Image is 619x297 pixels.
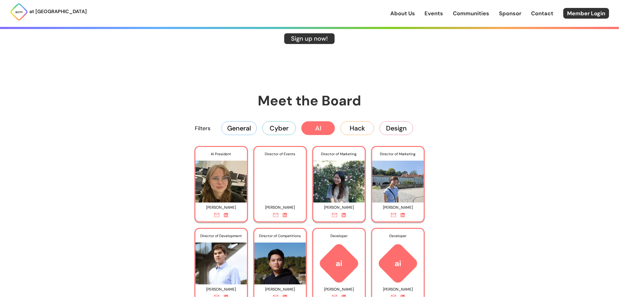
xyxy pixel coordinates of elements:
img: Photo of Stephen Huang [254,156,306,203]
img: Photo of Samuel Lee [254,238,306,284]
img: ACM Logo [10,3,28,21]
p: [PERSON_NAME] [257,285,303,294]
a: Sign up now! [284,33,335,44]
div: Director of Marketing [313,147,365,161]
button: Cyber [262,121,296,135]
p: [PERSON_NAME] [375,285,421,294]
div: Developer [372,229,424,243]
p: [PERSON_NAME] [257,203,303,212]
p: [PERSON_NAME] [316,285,362,294]
p: [PERSON_NAME] [198,203,244,212]
img: ACM logo [313,243,365,284]
button: Hack [340,121,374,135]
a: Member Login [563,8,609,19]
a: Contact [531,9,554,17]
p: Filters [195,124,210,132]
button: AI [301,121,335,135]
a: Sponsor [499,9,522,17]
a: Communities [453,9,490,17]
img: Photo of Scott Semtner [195,238,247,284]
div: Director of Development [195,229,247,243]
a: Events [425,9,443,17]
img: Photo of Anya Chernova [195,156,247,203]
div: Developer [313,229,365,243]
img: Photo of Zoe Chiu [372,156,424,203]
p: [PERSON_NAME] [375,203,421,212]
img: Photo of Phoebe Ng [313,156,365,203]
div: Director of Competitions [254,229,306,243]
div: Director of Marketing [372,147,424,161]
img: ACM logo [372,243,424,284]
p: [PERSON_NAME] [316,203,362,212]
a: at [GEOGRAPHIC_DATA] [10,3,87,21]
p: at [GEOGRAPHIC_DATA] [29,8,87,16]
div: AI President [195,147,247,161]
button: Design [380,121,413,135]
div: Director of Events [254,147,306,161]
button: General [221,121,257,135]
a: About Us [390,9,415,17]
h1: Meet the Board [163,92,456,110]
p: [PERSON_NAME] [198,285,244,294]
